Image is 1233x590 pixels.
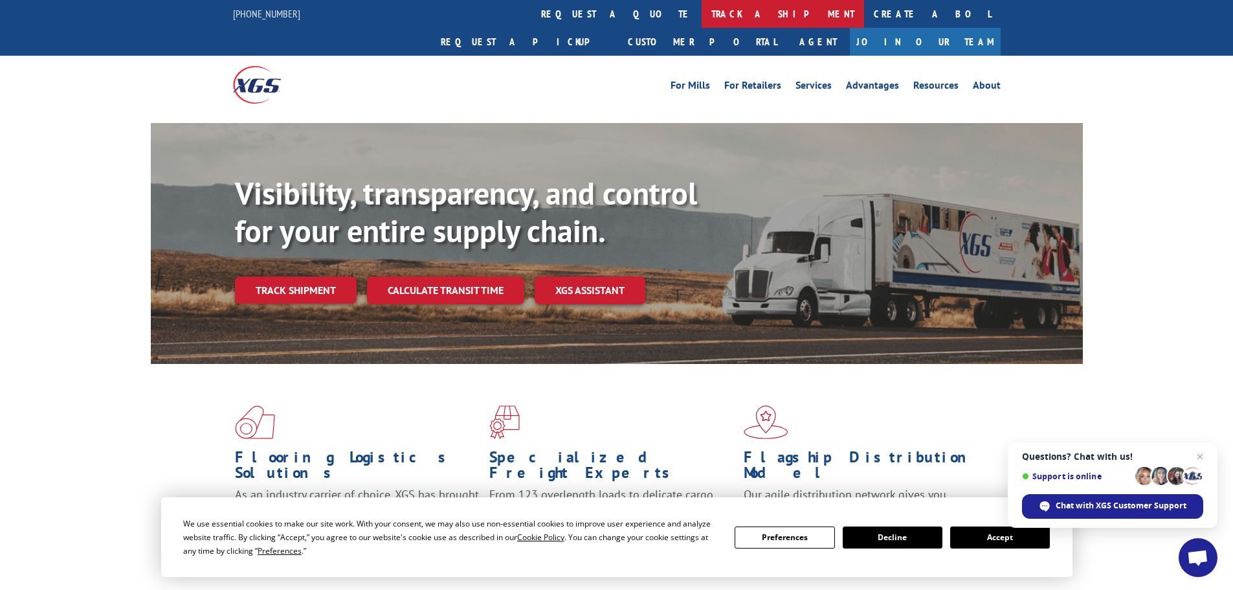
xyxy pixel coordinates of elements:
a: [PHONE_NUMBER] [233,7,300,20]
a: About [973,80,1001,95]
img: xgs-icon-focused-on-flooring-red [489,405,520,439]
img: xgs-icon-flagship-distribution-model-red [744,405,788,439]
b: Visibility, transparency, and control for your entire supply chain. [235,173,697,251]
a: Request a pickup [431,28,618,56]
div: We use essential cookies to make our site work. With your consent, we may also use non-essential ... [183,517,719,558]
h1: Specialized Freight Experts [489,449,734,487]
span: Questions? Chat with us! [1022,451,1203,462]
button: Preferences [735,527,834,549]
a: For Mills [671,80,710,95]
span: Support is online [1022,471,1131,481]
a: XGS ASSISTANT [535,277,645,304]
a: Open chat [1179,538,1217,577]
div: Cookie Consent Prompt [161,497,1072,577]
span: Preferences [258,545,302,556]
button: Accept [950,527,1050,549]
h1: Flooring Logistics Solutions [235,449,480,487]
h1: Flagship Distribution Model [744,449,988,487]
button: Decline [843,527,942,549]
a: Resources [913,80,959,95]
a: Agent [786,28,850,56]
span: Cookie Policy [517,532,564,543]
a: Join Our Team [850,28,1001,56]
span: Chat with XGS Customer Support [1022,494,1203,519]
span: Our agile distribution network gives you nationwide inventory management on demand. [744,487,982,517]
a: Services [795,80,832,95]
span: Chat with XGS Customer Support [1056,500,1186,512]
img: xgs-icon-total-supply-chain-intelligence-red [235,405,275,439]
a: For Retailers [724,80,781,95]
span: As an industry carrier of choice, XGS has brought innovation and dedication to flooring logistics... [235,487,479,533]
a: Calculate transit time [367,277,524,304]
p: From 123 overlength loads to delicate cargo, our experienced staff knows the best way to move you... [489,487,734,545]
a: Track shipment [235,277,357,304]
a: Customer Portal [618,28,786,56]
a: Advantages [846,80,899,95]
